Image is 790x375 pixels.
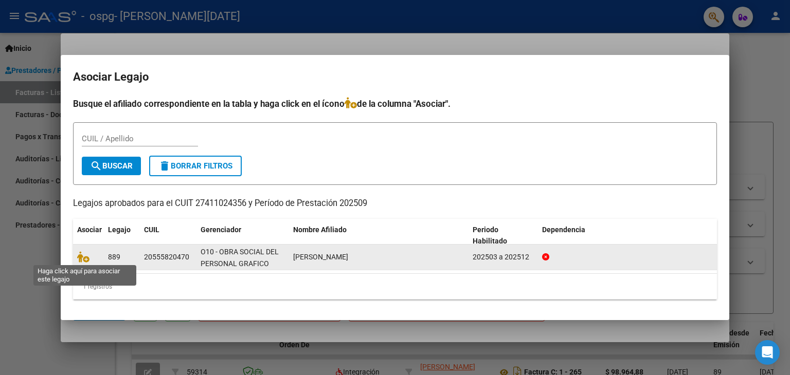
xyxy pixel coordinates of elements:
[473,251,534,263] div: 202503 a 202512
[289,219,469,253] datatable-header-cell: Nombre Afiliado
[90,160,102,172] mat-icon: search
[73,274,717,299] div: 1 registros
[82,157,141,175] button: Buscar
[538,219,717,253] datatable-header-cell: Dependencia
[293,253,348,261] span: CAMBIASSO BAUTISTA GABRIEL
[201,248,279,268] span: O10 - OBRA SOCIAL DEL PERSONAL GRAFICO
[755,340,780,365] div: Open Intercom Messenger
[149,156,242,176] button: Borrar Filtros
[158,160,171,172] mat-icon: delete
[196,219,289,253] datatable-header-cell: Gerenciador
[108,253,120,261] span: 889
[144,226,159,234] span: CUIL
[469,219,538,253] datatable-header-cell: Periodo Habilitado
[140,219,196,253] datatable-header-cell: CUIL
[73,197,717,210] p: Legajos aprobados para el CUIT 27411024356 y Período de Prestación 202509
[73,67,717,87] h2: Asociar Legajo
[542,226,585,234] span: Dependencia
[73,219,104,253] datatable-header-cell: Asociar
[473,226,507,246] span: Periodo Habilitado
[104,219,140,253] datatable-header-cell: Legajo
[144,251,189,263] div: 20555820470
[158,161,232,171] span: Borrar Filtros
[77,226,102,234] span: Asociar
[90,161,133,171] span: Buscar
[293,226,347,234] span: Nombre Afiliado
[201,226,241,234] span: Gerenciador
[73,97,717,110] h4: Busque el afiliado correspondiente en la tabla y haga click en el ícono de la columna "Asociar".
[108,226,131,234] span: Legajo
